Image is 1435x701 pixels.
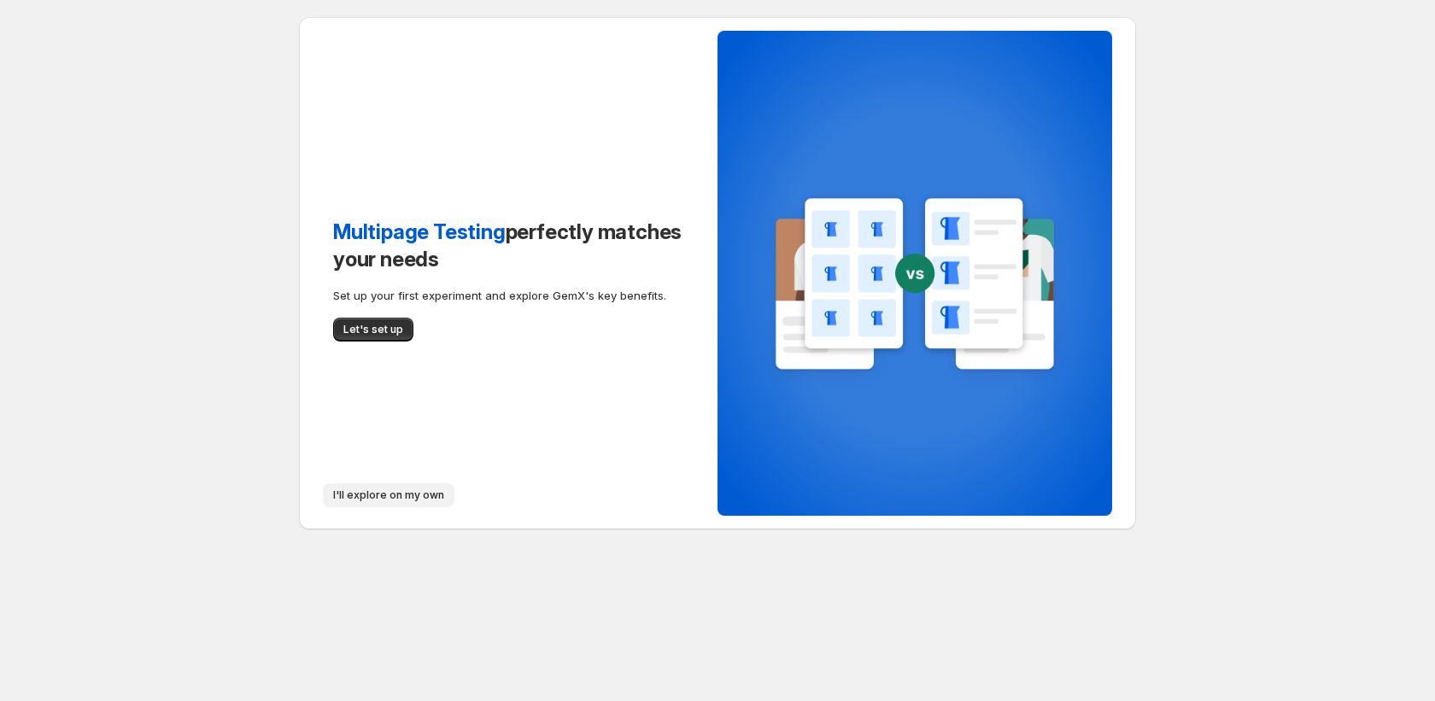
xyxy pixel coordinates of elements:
[333,219,683,273] h2: perfectly matches your needs
[755,191,1075,394] img: multipage-testing-guide-bg
[323,483,454,507] button: I'll explore on my own
[333,287,683,304] p: Set up your first experiment and explore GemX's key benefits.
[333,219,506,244] span: Multipage Testing
[333,318,413,342] button: Let's set up
[343,323,403,336] span: Let's set up
[333,488,444,502] span: I'll explore on my own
